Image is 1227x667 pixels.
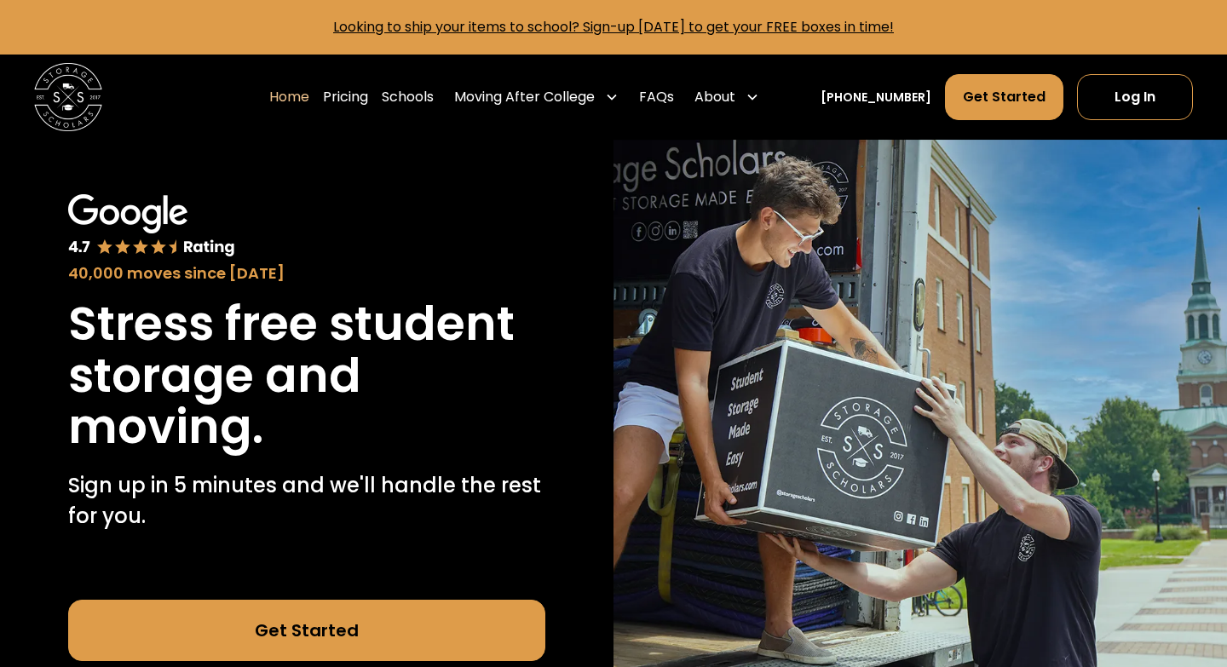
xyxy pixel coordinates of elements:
[269,73,309,121] a: Home
[1077,74,1193,120] a: Log In
[694,87,735,107] div: About
[34,63,102,131] img: Storage Scholars main logo
[821,89,931,106] a: [PHONE_NUMBER]
[382,73,434,121] a: Schools
[454,87,595,107] div: Moving After College
[68,298,545,453] h1: Stress free student storage and moving.
[68,262,545,285] div: 40,000 moves since [DATE]
[639,73,674,121] a: FAQs
[68,600,545,661] a: Get Started
[945,74,1063,120] a: Get Started
[333,17,894,37] a: Looking to ship your items to school? Sign-up [DATE] to get your FREE boxes in time!
[323,73,368,121] a: Pricing
[68,470,545,532] p: Sign up in 5 minutes and we'll handle the rest for you.
[68,194,235,258] img: Google 4.7 star rating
